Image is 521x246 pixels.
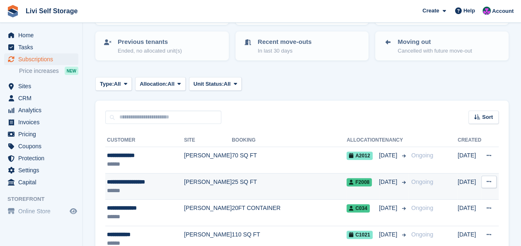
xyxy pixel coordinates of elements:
td: [PERSON_NAME] [184,147,232,174]
a: Preview store [68,206,78,216]
span: Analytics [18,104,68,116]
span: Pricing [18,128,68,140]
span: Subscriptions [18,53,68,65]
a: Livi Self Storage [22,4,81,18]
span: [DATE] [379,204,399,212]
span: CRM [18,92,68,104]
a: menu [4,29,78,41]
span: Allocation: [140,80,167,88]
td: 70 SQ FT [232,147,347,174]
div: NEW [65,67,78,75]
span: [DATE] [379,151,399,160]
span: Sites [18,80,68,92]
p: Cancelled with future move-out [397,47,472,55]
a: menu [4,80,78,92]
td: 20FT CONTAINER [232,200,347,226]
span: Sort [482,113,493,121]
span: [DATE] [379,230,399,239]
a: menu [4,128,78,140]
p: In last 30 days [258,47,312,55]
span: Capital [18,176,68,188]
th: Tenancy [379,134,408,147]
td: [PERSON_NAME] [184,173,232,200]
p: Ended, no allocated unit(s) [118,47,182,55]
p: Previous tenants [118,37,182,47]
span: Ongoing [411,205,433,211]
td: [DATE] [458,147,481,174]
a: menu [4,92,78,104]
span: Coupons [18,140,68,152]
th: Site [184,134,232,147]
span: Create [422,7,439,15]
button: Allocation: All [135,77,186,91]
a: menu [4,152,78,164]
span: A2012 [347,152,372,160]
span: Settings [18,164,68,176]
span: [DATE] [379,178,399,186]
th: Created [458,134,481,147]
span: Help [463,7,475,15]
th: Customer [105,134,184,147]
a: Previous tenants Ended, no allocated unit(s) [96,32,228,60]
img: Graham Cameron [482,7,491,15]
a: menu [4,104,78,116]
td: [PERSON_NAME] [184,200,232,226]
span: Ongoing [411,152,433,159]
a: Recent move-outs In last 30 days [236,32,368,60]
span: Ongoing [411,231,433,238]
p: Moving out [397,37,472,47]
td: 25 SQ FT [232,173,347,200]
span: Invoices [18,116,68,128]
img: stora-icon-8386f47178a22dfd0bd8f6a31ec36ba5ce8667c1dd55bd0f319d3a0aa187defe.svg [7,5,19,17]
a: menu [4,116,78,128]
span: C1021 [347,231,372,239]
th: Allocation [347,134,379,147]
span: All [167,80,174,88]
td: [DATE] [458,173,481,200]
a: Moving out Cancelled with future move-out [376,32,508,60]
span: Protection [18,152,68,164]
span: Account [492,7,514,15]
span: C034 [347,204,370,212]
span: Home [18,29,68,41]
button: Type: All [95,77,132,91]
span: Ongoing [411,178,433,185]
span: Tasks [18,41,68,53]
span: Type: [100,80,114,88]
span: F2008 [347,178,372,186]
span: Online Store [18,205,68,217]
span: Price increases [19,67,59,75]
a: menu [4,53,78,65]
th: Booking [232,134,347,147]
a: Price increases NEW [19,66,78,75]
span: Storefront [7,195,82,203]
a: menu [4,41,78,53]
a: menu [4,205,78,217]
a: menu [4,140,78,152]
a: menu [4,176,78,188]
span: Unit Status: [194,80,224,88]
span: All [114,80,121,88]
span: All [224,80,231,88]
button: Unit Status: All [189,77,242,91]
a: menu [4,164,78,176]
td: [DATE] [458,200,481,226]
p: Recent move-outs [258,37,312,47]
